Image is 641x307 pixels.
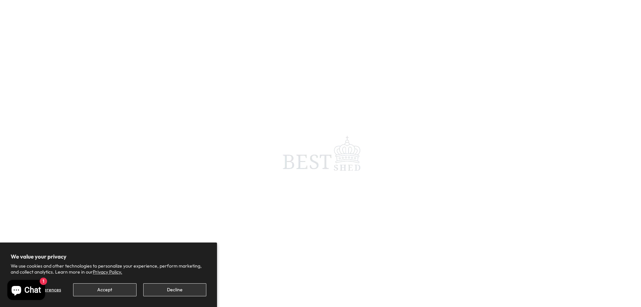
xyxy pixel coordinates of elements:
[73,283,136,296] button: Accept
[11,263,206,275] p: We use cookies and other technologies to personalize your experience, perform marketing, and coll...
[5,280,47,302] inbox-online-store-chat: Shopify online store chat
[143,283,206,296] button: Decline
[11,253,206,260] h2: We value your privacy
[93,269,122,275] a: Privacy Policy.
